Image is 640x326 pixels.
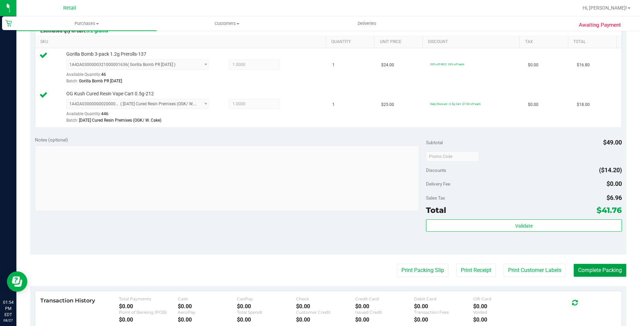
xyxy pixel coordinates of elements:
div: Total Payments [119,296,178,301]
a: SKU [40,39,323,45]
button: Validate [426,219,622,232]
div: $0.00 [178,316,237,323]
div: Total Spendr [237,310,296,315]
button: Print Receipt [456,264,496,277]
span: $25.00 [381,101,394,108]
span: $0.00 [606,180,622,187]
span: $24.00 [381,62,394,68]
p: 01:54 PM EDT [3,299,13,318]
div: $0.00 [473,316,532,323]
div: $0.00 [414,303,473,310]
span: Deliveries [348,21,386,27]
div: $0.00 [119,316,178,323]
span: Daily Discount - 0.5g Cart: $7.00 off each [430,102,480,106]
span: Customers [157,21,296,27]
div: $0.00 [296,316,355,323]
div: Available Quantity: [66,70,216,83]
div: $0.00 [414,316,473,323]
span: Gorilla Bomb PR [DATE] [79,79,122,83]
div: Customer Credit [296,310,355,315]
span: Delivery Fee [426,181,450,187]
span: Batch: [66,79,78,83]
div: Debit Card [414,296,473,301]
span: OG Kush Cured Resin Vape Cart 0.5g-212 [66,91,154,97]
span: Validate [515,223,533,229]
input: Promo Code [426,151,479,162]
a: Tax [525,39,565,45]
div: $0.00 [355,316,414,323]
div: Issued Credit [355,310,414,315]
span: 46 [101,72,106,77]
div: $0.00 [296,303,355,310]
span: Sales Tax [426,195,445,201]
iframe: Resource center [7,271,27,292]
a: Purchases [16,16,157,31]
div: Available Quantity: [66,109,216,122]
div: $0.00 [355,303,414,310]
span: $0.00 [528,101,538,108]
span: $6.96 [606,194,622,201]
div: Check [296,296,355,301]
div: Cash [178,296,237,301]
span: Purchases [16,21,157,27]
div: Gift Card [473,296,532,301]
a: Customers [157,16,297,31]
button: Print Packing Slip [397,264,449,277]
span: Discounts [426,164,446,176]
div: CanPay [237,296,296,301]
a: Deliveries [297,16,437,31]
span: [DATE] Cured Resin Premixes (OGK/ W. Cake) [79,118,161,123]
inline-svg: Retail [5,20,12,27]
span: $16.80 [577,62,590,68]
div: Voided [473,310,532,315]
p: 08/27 [3,318,13,323]
span: Retail [63,5,76,11]
span: Total [426,205,446,215]
span: 30% off RICC: 30% off each [430,63,464,66]
div: $0.00 [178,303,237,310]
div: $0.00 [119,303,178,310]
a: Discount [428,39,517,45]
span: ($14.20) [599,166,622,174]
a: Total [573,39,614,45]
span: Gorilla Bomb 3-pack 1.2g Prerolls-137 [66,51,146,57]
span: $41.76 [597,205,622,215]
a: Quantity [331,39,372,45]
button: Complete Packing [574,264,626,277]
span: Batch: [66,118,78,123]
span: $0.00 [528,62,538,68]
span: Subtotal [426,140,443,145]
span: 446 [101,111,108,116]
div: Credit Card [355,296,414,301]
div: Transaction Fees [414,310,473,315]
span: $18.00 [577,101,590,108]
a: Unit Price [380,39,420,45]
div: $0.00 [237,303,296,310]
span: $49.00 [603,139,622,146]
div: $0.00 [473,303,532,310]
span: Notes (optional) [35,137,68,142]
div: AeroPay [178,310,237,315]
div: $0.00 [237,316,296,323]
button: Print Customer Labels [504,264,566,277]
span: Hi, [PERSON_NAME]! [583,5,627,11]
span: Awaiting Payment [579,21,621,29]
span: 1 [332,101,335,108]
span: 1 [332,62,335,68]
div: Point of Banking (POB) [119,310,178,315]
